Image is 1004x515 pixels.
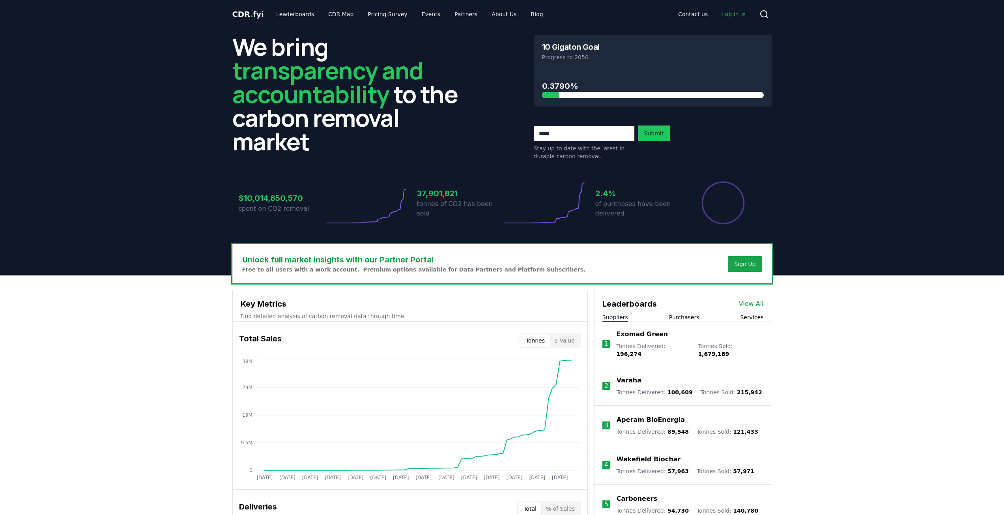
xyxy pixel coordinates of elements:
[542,53,764,61] p: Progress to 2050
[542,43,600,51] h3: 10 Gigaton Goal
[302,475,318,480] tspan: [DATE]
[525,7,550,21] a: Blog
[617,467,689,475] p: Tonnes Delivered :
[701,181,745,225] div: Percentage of sales delivered
[616,351,641,357] span: 196,274
[232,54,423,110] span: transparency and accountability
[250,9,253,19] span: .
[256,475,273,480] tspan: [DATE]
[232,9,264,19] span: CDR fyi
[734,260,755,268] a: Sign Up
[602,298,657,310] h3: Leaderboards
[737,389,762,395] span: 215,942
[697,467,754,475] p: Tonnes Sold :
[604,421,608,430] p: 3
[521,334,550,347] button: Tonnes
[667,389,693,395] span: 100,609
[667,468,689,474] span: 57,963
[701,388,762,396] p: Tonnes Sold :
[617,376,641,385] a: Varaha
[322,7,360,21] a: CDR Map
[550,334,580,347] button: $ Value
[697,428,758,436] p: Tonnes Sold :
[733,429,758,435] span: 121,433
[616,330,668,339] a: Exomad Green
[239,204,324,213] p: spent on CO2 removal
[519,502,541,515] button: Total
[270,7,320,21] a: Leaderboards
[542,80,764,92] h3: 0.3790%
[617,494,657,504] a: Carboneers
[241,298,580,310] h3: Key Metrics
[529,475,545,480] tspan: [DATE]
[361,7,413,21] a: Pricing Survey
[484,475,500,480] tspan: [DATE]
[698,342,763,358] p: Tonnes Sold :
[534,144,635,160] p: Stay up to date with the latest in durable carbon removal.
[438,475,454,480] tspan: [DATE]
[507,475,523,480] tspan: [DATE]
[604,460,608,470] p: 4
[239,192,324,204] h3: $10,014,850,570
[722,10,746,18] span: Log in
[595,187,681,199] h3: 2.4%
[617,415,685,425] a: Aperam BioEnergia
[242,266,586,273] p: Free to all users with a work account. Premium options available for Data Partners and Platform S...
[617,455,681,464] a: Wakefield Biochar
[552,475,568,480] tspan: [DATE]
[638,125,670,141] button: Submit
[672,7,714,21] a: Contact us
[393,475,409,480] tspan: [DATE]
[241,440,252,446] tspan: 9.5M
[595,199,681,218] p: of purchases have been delivered
[604,500,608,509] p: 5
[667,508,689,514] span: 54,730
[232,9,264,20] a: CDR.fyi
[617,507,689,515] p: Tonnes Delivered :
[667,429,689,435] span: 89,548
[728,256,762,272] button: Sign Up
[242,412,252,418] tspan: 19M
[270,7,549,21] nav: Main
[242,359,252,364] tspan: 38M
[348,475,364,480] tspan: [DATE]
[604,339,608,348] p: 1
[242,385,252,390] tspan: 29M
[733,468,754,474] span: 57,971
[417,187,502,199] h3: 37,901,821
[617,428,689,436] p: Tonnes Delivered :
[541,502,580,515] button: % of Sales
[739,299,764,309] a: View All
[733,508,758,514] span: 140,780
[602,313,628,321] button: Suppliers
[672,7,753,21] nav: Main
[232,35,471,153] h2: We bring to the carbon removal market
[716,7,753,21] a: Log in
[698,351,729,357] span: 1,679,189
[417,199,502,218] p: tonnes of CO2 has been sold
[239,333,282,348] h3: Total Sales
[249,468,252,473] tspan: 0
[241,312,580,320] p: Find detailed analysis of carbon removal data through time.
[740,313,763,321] button: Services
[461,475,477,480] tspan: [DATE]
[616,342,690,358] p: Tonnes Delivered :
[604,381,608,391] p: 2
[415,475,432,480] tspan: [DATE]
[370,475,386,480] tspan: [DATE]
[669,313,699,321] button: Purchasers
[242,254,586,266] h3: Unlock full market insights with our Partner Portal
[279,475,295,480] tspan: [DATE]
[415,7,447,21] a: Events
[448,7,484,21] a: Partners
[697,507,758,515] p: Tonnes Sold :
[617,388,693,396] p: Tonnes Delivered :
[485,7,523,21] a: About Us
[325,475,341,480] tspan: [DATE]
